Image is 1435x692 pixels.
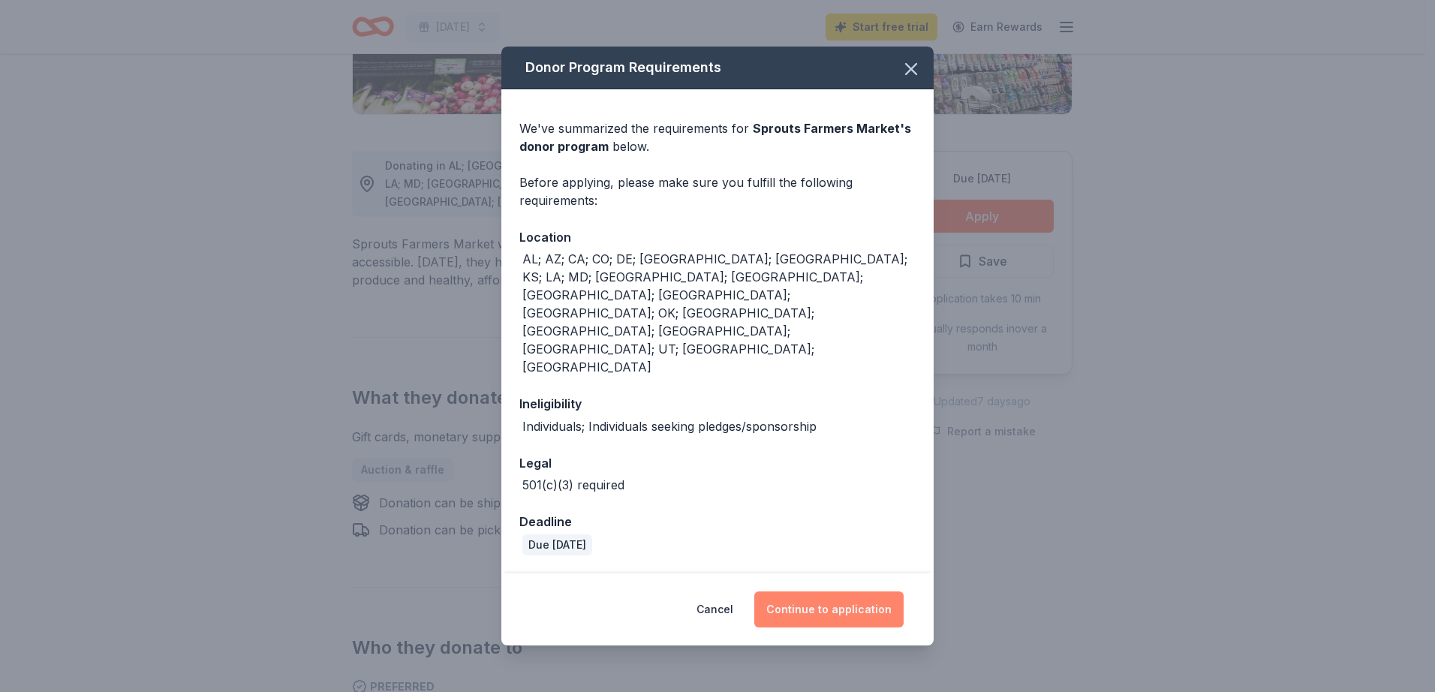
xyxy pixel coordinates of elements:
[519,394,916,414] div: Ineligibility
[696,591,733,627] button: Cancel
[522,417,817,435] div: Individuals; Individuals seeking pledges/sponsorship
[522,534,592,555] div: Due [DATE]
[522,476,624,494] div: 501(c)(3) required
[522,250,916,376] div: AL; AZ; CA; CO; DE; [GEOGRAPHIC_DATA]; [GEOGRAPHIC_DATA]; KS; LA; MD; [GEOGRAPHIC_DATA]; [GEOGRAP...
[519,173,916,209] div: Before applying, please make sure you fulfill the following requirements:
[519,227,916,247] div: Location
[519,512,916,531] div: Deadline
[519,119,916,155] div: We've summarized the requirements for below.
[501,47,934,89] div: Donor Program Requirements
[754,591,904,627] button: Continue to application
[519,453,916,473] div: Legal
